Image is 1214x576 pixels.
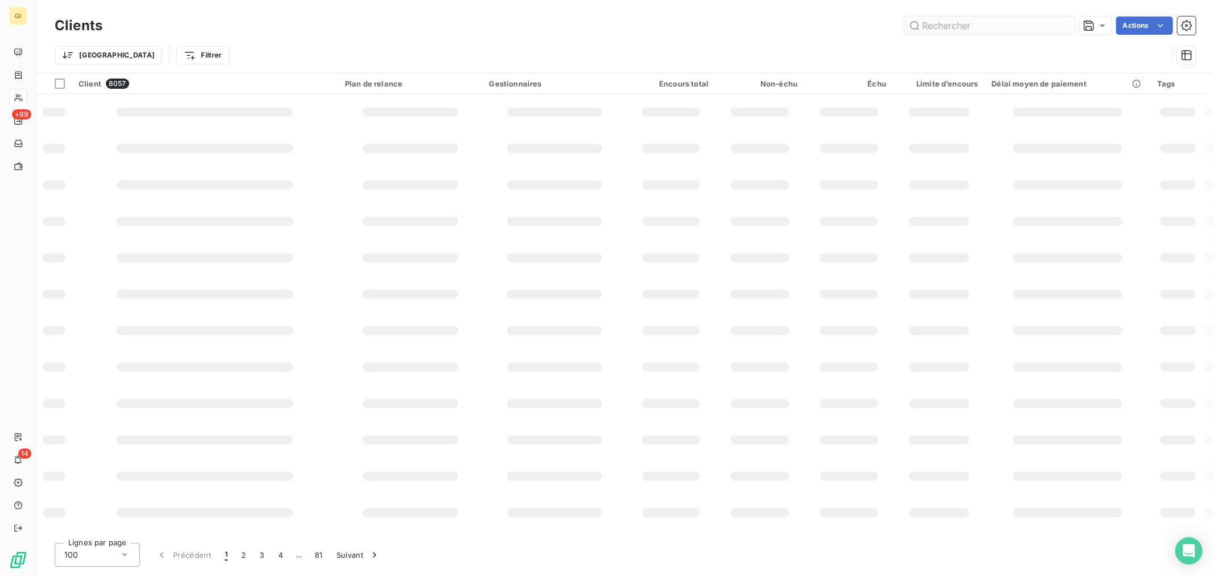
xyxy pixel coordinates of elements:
[1175,537,1203,565] div: Open Intercom Messenger
[18,449,31,459] span: 14
[55,46,162,64] button: [GEOGRAPHIC_DATA]
[79,79,101,88] span: Client
[345,79,476,88] div: Plan de relance
[234,543,253,567] button: 2
[176,46,229,64] button: Filtrer
[106,79,129,89] span: 8057
[722,79,797,88] div: Non-échu
[992,79,1144,88] div: Délai moyen de paiement
[64,549,78,561] span: 100
[253,543,271,567] button: 3
[271,543,290,567] button: 4
[9,551,27,569] img: Logo LeanPay
[900,79,978,88] div: Limite d’encours
[633,79,709,88] div: Encours total
[904,17,1075,35] input: Rechercher
[9,7,27,25] div: GI
[55,15,102,36] h3: Clients
[811,79,886,88] div: Échu
[149,543,218,567] button: Précédent
[489,79,620,88] div: Gestionnaires
[225,549,228,561] span: 1
[1157,79,1199,88] div: Tags
[290,546,308,564] span: …
[330,543,387,567] button: Suivant
[308,543,330,567] button: 81
[12,109,31,120] span: +99
[1116,17,1173,35] button: Actions
[218,543,234,567] button: 1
